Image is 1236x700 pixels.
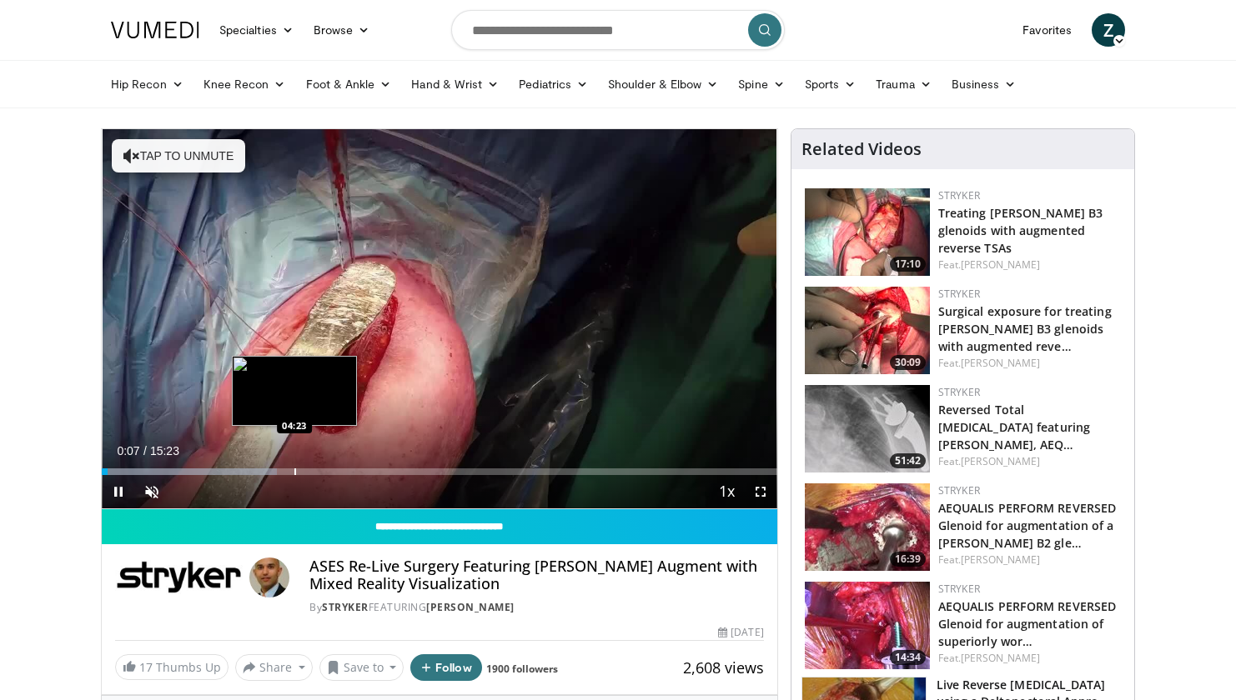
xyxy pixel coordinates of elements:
[304,13,380,47] a: Browse
[319,654,404,681] button: Save to
[509,67,598,101] a: Pediatrics
[117,444,139,457] span: 0:07
[711,475,744,508] button: Playback Rate
[890,650,926,665] span: 14:34
[115,654,229,680] a: 17 Thumbs Up
[961,356,1040,370] a: [PERSON_NAME]
[139,659,153,675] span: 17
[249,557,289,597] img: Avatar
[1092,13,1125,47] a: Z
[805,188,930,276] a: 17:10
[150,444,179,457] span: 15:23
[961,257,1040,272] a: [PERSON_NAME]
[890,257,926,272] span: 17:10
[805,582,930,669] img: 146916ec-7870-4f38-82af-0975eeaeff21.150x105_q85_crop-smart_upscale.jpg
[744,475,777,508] button: Fullscreen
[1012,13,1082,47] a: Favorites
[938,205,1103,256] a: Treating [PERSON_NAME] B3 glenoids with augmented reverse TSAs
[938,582,980,596] a: Stryker
[938,257,1121,272] div: Feat.
[805,582,930,669] a: 14:34
[111,22,199,38] img: VuMedi Logo
[866,67,942,101] a: Trauma
[961,552,1040,567] a: [PERSON_NAME]
[426,600,515,614] a: [PERSON_NAME]
[805,287,930,374] img: 9fe07fea-5c20-49d6-b625-979c0c6e9989.150x105_q85_crop-smart_upscale.jpg
[805,287,930,374] a: 30:09
[890,552,926,567] span: 16:39
[938,552,1121,567] div: Feat.
[801,139,922,159] h4: Related Videos
[115,557,243,597] img: Stryker
[938,188,980,202] a: Stryker
[209,13,304,47] a: Specialties
[890,453,926,468] span: 51:42
[143,444,147,457] span: /
[938,454,1121,469] div: Feat.
[961,651,1040,665] a: [PERSON_NAME]
[102,475,135,508] button: Pause
[718,625,763,640] div: [DATE]
[938,402,1090,452] a: Reversed Total [MEDICAL_DATA] featuring [PERSON_NAME], AEQ…
[135,475,168,508] button: Unmute
[805,483,930,571] a: 16:39
[102,468,777,475] div: Progress Bar
[938,287,980,301] a: Stryker
[938,356,1121,371] div: Feat.
[938,598,1117,649] a: AEQUALIS PERFORM REVERSED Glenoid for augmentation of superiorly wor…
[193,67,296,101] a: Knee Recon
[598,67,728,101] a: Shoulder & Elbow
[102,129,777,509] video-js: Video Player
[232,356,357,426] img: image.jpeg
[235,654,313,681] button: Share
[728,67,794,101] a: Spine
[938,385,980,399] a: Stryker
[101,67,193,101] a: Hip Recon
[890,355,926,370] span: 30:09
[942,67,1027,101] a: Business
[309,600,763,615] div: By FEATURING
[296,67,402,101] a: Foot & Ankle
[805,385,930,472] a: 51:42
[805,385,930,472] img: af5f3143-4fc9-45e3-a76a-1c6d395a2803.150x105_q85_crop-smart_upscale.jpg
[309,557,763,593] h4: ASES Re-Live Surgery Featuring [PERSON_NAME] Augment with Mixed Reality Visualization
[451,10,785,50] input: Search topics, interventions
[683,657,764,677] span: 2,608 views
[938,483,980,497] a: Stryker
[938,303,1112,354] a: Surgical exposure for treating [PERSON_NAME] B3 glenoids with augmented reve…
[805,188,930,276] img: 0c81aed6-74e2-4bf5-8e8b-a0435647dcf2.150x105_q85_crop-smart_upscale.jpg
[486,662,558,676] a: 1900 followers
[401,67,509,101] a: Hand & Wrist
[410,654,482,681] button: Follow
[938,500,1117,551] a: AEQUALIS PERFORM REVERSED Glenoid for augmentation of a [PERSON_NAME] B2 gle…
[805,483,930,571] img: 6213bb70-49ee-4b72-9201-34d6b742980d.150x105_q85_crop-smart_upscale.jpg
[961,454,1040,468] a: [PERSON_NAME]
[322,600,369,614] a: Stryker
[112,139,245,172] button: Tap to unmute
[938,651,1121,666] div: Feat.
[795,67,867,101] a: Sports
